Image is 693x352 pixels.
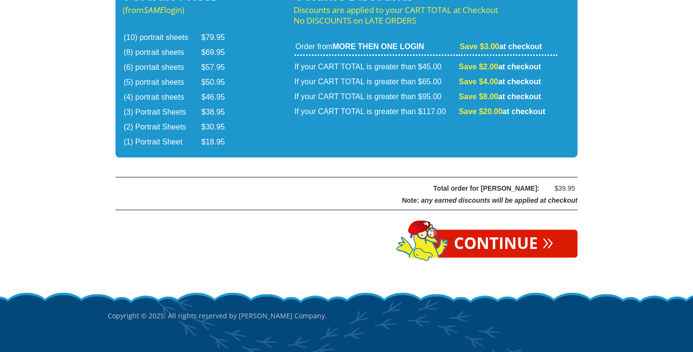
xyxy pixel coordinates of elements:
[201,31,237,45] td: $79.95
[459,78,541,86] strong: at checkout
[201,61,237,75] td: $57.95
[295,41,458,56] td: Order from
[124,31,200,45] td: (10) portrait sheets
[459,78,498,86] span: Save $4.00
[201,105,237,119] td: $38.95
[460,42,499,51] span: Save $3.00
[459,63,498,71] span: Save $2.00
[124,105,200,119] td: (3) Portrait Sheets
[144,4,164,15] em: SAME
[201,135,237,149] td: $18.95
[124,61,200,75] td: (6) porrtait sheets
[459,107,545,116] strong: at checkout
[430,230,577,258] a: Continue»
[123,5,238,15] p: (from login)
[124,91,200,104] td: (4) portrait sheets
[459,92,541,101] strong: at checkout
[124,76,200,90] td: (5) portrait sheets
[124,135,200,149] td: (1) Portrait Sheet
[295,75,458,89] td: If your CART TOTAL is greater than $65.00
[459,63,541,71] strong: at checkout
[124,46,200,60] td: (8) portrait sheets
[333,42,424,51] strong: MORE THEN ONE LOGIN
[402,196,419,204] span: Note:
[295,105,458,119] td: If your CART TOTAL is greater than $117.00
[294,5,558,26] p: Discounts are applied to your CART TOTAL at Checkout No DISCOUNTS on LATE ORDERS
[421,196,577,204] span: any earned discounts will be applied at checkout
[201,120,237,134] td: $30.95
[124,120,200,134] td: (2) Portrait Sheets
[201,91,237,104] td: $46.95
[546,183,575,195] div: $39.95
[542,235,553,246] span: »
[459,92,498,101] span: Save $8.00
[140,183,539,195] div: Total order for [PERSON_NAME]:
[201,76,237,90] td: $50.95
[459,107,502,116] span: Save $20.00
[295,57,458,74] td: If your CART TOTAL is greater than $45.00
[295,90,458,104] td: If your CART TOTAL is greater than $95.00
[108,291,585,340] p: Copyright © 2025. All rights reserved by [PERSON_NAME] Company.
[201,46,237,60] td: $69.95
[460,42,542,51] strong: at checkout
